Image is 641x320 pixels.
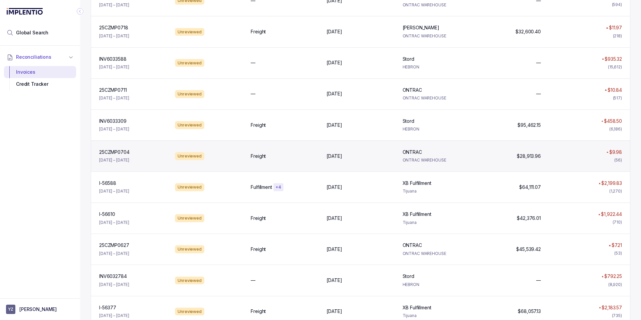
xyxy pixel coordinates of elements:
p: ONTRAC WAREHOUSE [403,157,470,164]
p: $7.21 [612,242,622,249]
p: Freight [251,122,266,128]
p: $458.50 [604,118,622,124]
p: + 4 [275,185,281,190]
p: ONTRAC WAREHOUSE [403,2,470,8]
img: red pointer upwards [605,89,607,91]
p: [DATE] [327,246,342,253]
p: 25CZMP0718 [99,24,128,31]
button: User initials[PERSON_NAME] [6,305,74,314]
p: Stord [403,56,414,62]
p: — [251,59,255,66]
p: INV6033309 [99,118,127,124]
p: Tijuana [403,312,470,319]
div: Unreviewed [175,308,204,316]
div: Unreviewed [175,245,204,253]
div: (594) [612,1,622,8]
img: red pointer upwards [606,151,608,153]
div: Credit Tracker [9,78,71,90]
div: Unreviewed [175,152,204,160]
p: [DATE] [327,28,342,35]
div: Collapse Icon [76,7,84,15]
p: ONTRAC WAREHOUSE [403,95,470,101]
p: $10.84 [608,87,622,93]
p: $32,600.40 [515,28,541,35]
button: Reconciliations [4,50,76,64]
p: $11.97 [609,24,622,31]
p: [DATE] [327,308,342,315]
img: red pointer upwards [601,120,603,122]
p: — [251,90,255,97]
p: [DATE] [327,59,342,66]
p: ONTRAC WAREHOUSE [403,250,470,257]
p: [DATE] [327,122,342,128]
p: — [251,277,255,284]
p: $792.25 [604,273,622,280]
p: [DATE] – [DATE] [99,281,129,288]
p: I-56377 [99,304,116,311]
p: Freight [251,153,266,159]
div: Unreviewed [175,90,204,98]
p: $9.98 [609,149,622,155]
p: Stord [403,273,414,280]
div: Unreviewed [175,121,204,129]
p: I-56610 [99,211,115,218]
div: (710) [613,219,622,226]
img: red pointer upwards [599,307,601,308]
p: [DATE] [327,184,342,191]
p: Freight [251,308,266,315]
span: User initials [6,305,15,314]
p: Tijuana [403,188,470,195]
img: red pointer upwards [602,58,604,60]
p: $42,376.01 [517,215,541,222]
img: red pointer upwards [598,214,600,215]
div: (218) [613,33,622,39]
p: 25CZMP0627 [99,242,129,249]
p: [DATE] – [DATE] [99,64,129,70]
p: XB Fulfillment [403,180,431,187]
div: (735) [612,312,622,319]
img: red pointer upwards [599,183,601,184]
p: [DATE] – [DATE] [99,312,129,319]
p: [DATE] – [DATE] [99,157,129,164]
p: [DATE] – [DATE] [99,126,129,132]
div: (15,612) [608,64,622,70]
p: $2,199.83 [601,180,622,187]
p: [DATE] [327,277,342,284]
p: — [536,277,541,284]
p: $95,462.15 [517,122,541,128]
p: HEBRON [403,281,470,288]
div: (1,270) [609,188,622,195]
p: [DATE] – [DATE] [99,188,129,195]
span: Reconciliations [16,54,51,60]
div: Unreviewed [175,59,204,67]
p: 25CZMP0711 [99,87,127,93]
span: Global Search [16,29,48,36]
p: Stord [403,118,414,124]
p: [DATE] [327,153,342,159]
div: (56) [614,157,622,164]
p: ONTRAC [403,242,422,249]
p: $68,057.13 [518,308,541,315]
div: Unreviewed [175,277,204,285]
p: $28,913.96 [517,153,541,159]
p: — [536,59,541,66]
div: Unreviewed [175,214,204,222]
p: Fulfillment [251,184,272,191]
img: red pointer upwards [609,245,611,246]
div: Unreviewed [175,28,204,36]
p: Tijuana [403,219,470,226]
p: [DATE] [327,215,342,222]
p: [PERSON_NAME] [403,24,439,31]
p: $2,183.57 [602,304,622,311]
p: — [536,90,541,97]
p: Freight [251,246,266,253]
p: HEBRON [403,126,470,132]
p: INV6032784 [99,273,127,280]
p: I-56588 [99,180,116,187]
p: $1,922.44 [601,211,622,218]
p: Freight [251,28,266,35]
p: [PERSON_NAME] [19,306,57,313]
div: (517) [613,95,622,101]
p: $935.32 [605,56,622,62]
p: [DATE] – [DATE] [99,33,129,39]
